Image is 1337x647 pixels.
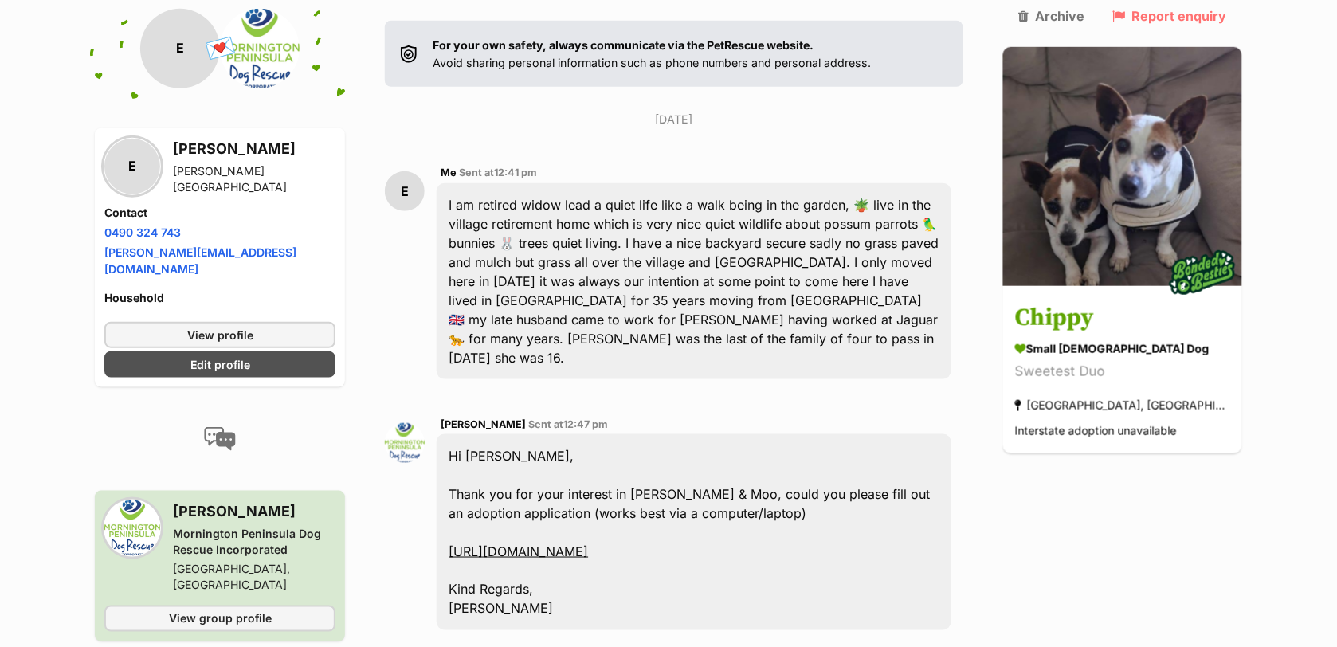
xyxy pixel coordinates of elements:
p: [DATE] [385,111,963,127]
a: Chippy small [DEMOGRAPHIC_DATA] Dog Sweetest Duo [GEOGRAPHIC_DATA], [GEOGRAPHIC_DATA] Interstate ... [1003,288,1242,453]
span: Edit profile [190,355,250,372]
span: [PERSON_NAME] [441,418,526,430]
span: View profile [187,326,253,343]
img: Chippy [1003,46,1242,285]
a: Archive [1019,8,1085,22]
strong: For your own safety, always communicate via the PetRescue website. [433,38,814,52]
div: Hi [PERSON_NAME], Thank you for your interest in [PERSON_NAME] & Moo, could you please fill out a... [437,434,951,630]
div: [GEOGRAPHIC_DATA], [GEOGRAPHIC_DATA] [173,560,335,592]
span: Sent at [459,167,537,178]
div: E [385,171,425,211]
img: bonded besties [1163,233,1242,312]
a: 0490 324 743 [104,225,181,238]
h3: [PERSON_NAME] [173,500,335,522]
h4: Contact [104,204,335,220]
div: I am retired widow lead a quiet life like a walk being in the garden, 🪴 live in the village retir... [437,183,951,379]
span: 12:41 pm [494,167,537,178]
img: Mornington Peninsula Dog Rescue Incorporated profile pic [104,500,160,555]
img: Erin Rogers profile pic [385,423,425,463]
a: [URL][DOMAIN_NAME] [449,543,588,559]
div: small [DEMOGRAPHIC_DATA] Dog [1015,340,1230,357]
span: View group profile [169,610,272,626]
div: E [140,8,220,88]
div: [GEOGRAPHIC_DATA], [GEOGRAPHIC_DATA] [1015,394,1230,416]
a: View group profile [104,605,335,631]
h3: Chippy [1015,300,1230,336]
div: [PERSON_NAME][GEOGRAPHIC_DATA] [173,163,335,194]
span: Me [441,167,457,178]
span: 12:47 pm [563,418,608,430]
div: Sweetest Duo [1015,361,1230,382]
h3: [PERSON_NAME] [173,137,335,159]
h4: Household [104,289,335,305]
a: View profile [104,321,335,347]
img: conversation-icon-4a6f8262b818ee0b60e3300018af0b2d0b884aa5de6e9bcb8d3d4eeb1a70a7c4.svg [204,426,236,450]
span: Sent at [528,418,608,430]
span: 💌 [202,31,238,65]
a: [PERSON_NAME][EMAIL_ADDRESS][DOMAIN_NAME] [104,245,296,275]
span: Interstate adoption unavailable [1015,424,1177,437]
a: Report enquiry [1112,8,1226,22]
img: Mornington Peninsula Dog Rescue Incorporated profile pic [220,8,300,88]
div: E [104,138,160,194]
a: Edit profile [104,351,335,377]
p: Avoid sharing personal information such as phone numbers and personal address. [433,37,871,71]
div: Mornington Peninsula Dog Rescue Incorporated [173,525,335,557]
